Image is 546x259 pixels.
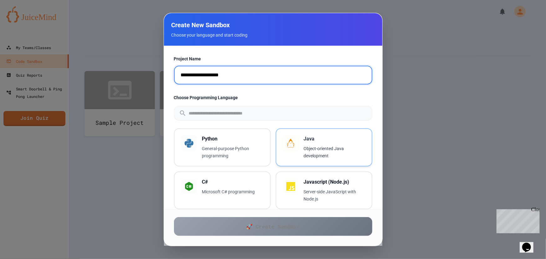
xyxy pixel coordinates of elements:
p: Server-side JavaScript with Node.js [304,188,365,203]
h3: Python [202,135,264,143]
h3: Java [304,135,365,143]
p: Choose your language and start coding [171,32,375,38]
h3: Javascript (Node.js) [304,178,365,186]
label: Choose Programming Language [174,94,372,101]
iframe: chat widget [520,234,540,253]
p: Microsoft C# programming [202,188,264,196]
h3: C# [202,178,264,186]
p: Object-oriented Java development [304,145,365,160]
p: General-purpose Python programming [202,145,264,160]
div: Chat with us now!Close [3,3,43,40]
iframe: chat widget [494,207,540,233]
span: 🚀 Create Sandbox [247,223,300,230]
h2: Create New Sandbox [171,21,375,29]
label: Project Name [174,56,372,62]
